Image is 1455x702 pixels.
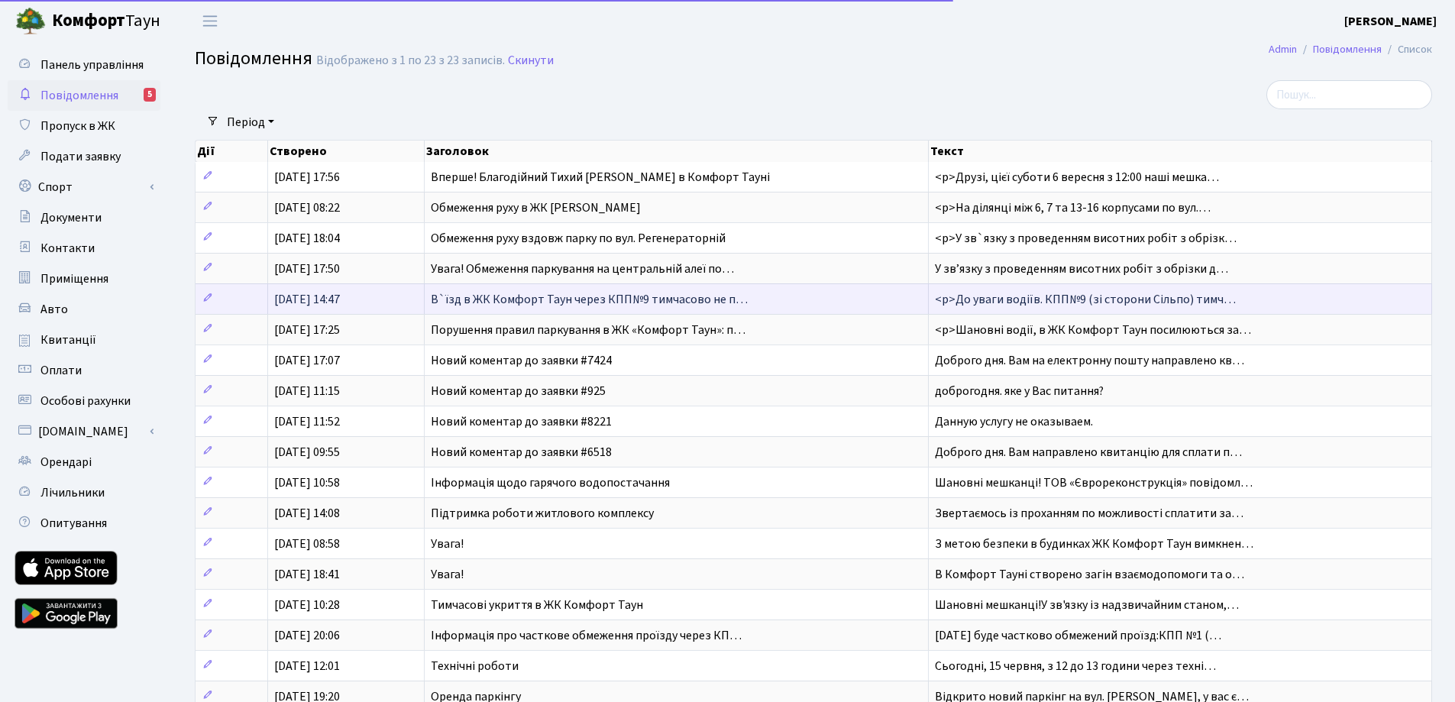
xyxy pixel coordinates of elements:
[274,627,340,644] span: [DATE] 20:06
[274,291,340,308] span: [DATE] 14:47
[425,141,929,162] th: Заголовок
[431,627,742,644] span: Інформація про часткове обмеження проїзду через КП…
[935,322,1251,338] span: <p>Шановні водії, в ЖК Комфорт Таун посилюються за…
[935,413,1093,430] span: Данную услугу не оказываем.
[431,597,643,613] span: Тимчасові укриття в ЖК Комфорт Таун
[935,566,1244,583] span: В Комфорт Тауні створено загін взаємодопомоги та о…
[935,474,1253,491] span: Шановні мешканці! ТОВ «Єврореконструкція» повідомл…
[8,172,160,202] a: Спорт
[274,444,340,461] span: [DATE] 09:55
[274,474,340,491] span: [DATE] 10:58
[8,111,160,141] a: Пропуск в ЖК
[274,566,340,583] span: [DATE] 18:41
[274,597,340,613] span: [DATE] 10:28
[431,658,519,675] span: Технічні роботи
[929,141,1432,162] th: Текст
[40,148,121,165] span: Подати заявку
[40,332,96,348] span: Квитанції
[431,535,464,552] span: Увага!
[8,508,160,539] a: Опитування
[274,505,340,522] span: [DATE] 14:08
[935,383,1104,400] span: доброгодня. яке у Вас питання?
[431,413,612,430] span: Новий коментар до заявки #8221
[1266,80,1432,109] input: Пошук...
[431,383,606,400] span: Новий коментар до заявки #925
[8,264,160,294] a: Приміщення
[431,260,734,277] span: Увага! Обмеження паркування на центральній алеї по…
[274,322,340,338] span: [DATE] 17:25
[40,57,144,73] span: Панель управління
[431,322,745,338] span: Порушення правил паркування в ЖК «Комфорт Таун»: п…
[274,535,340,552] span: [DATE] 08:58
[508,53,554,68] a: Скинути
[40,515,107,532] span: Опитування
[40,362,82,379] span: Оплати
[40,484,105,501] span: Лічильники
[431,566,464,583] span: Увага!
[8,294,160,325] a: Авто
[431,291,748,308] span: В`їзд в ЖК Комфорт Таун через КПП№9 тимчасово не п…
[935,169,1219,186] span: <p>Друзі, цієї суботи 6 вересня з 12:00 наші мешка…
[40,240,95,257] span: Контакти
[15,6,46,37] img: logo.png
[935,658,1216,675] span: Сьогодні, 15 червня, з 12 до 13 години через техні…
[274,260,340,277] span: [DATE] 17:50
[40,209,102,226] span: Документи
[8,80,160,111] a: Повідомлення5
[40,454,92,471] span: Орендарі
[8,141,160,172] a: Подати заявку
[274,352,340,369] span: [DATE] 17:07
[1246,34,1455,66] nav: breadcrumb
[935,627,1221,644] span: [DATE] буде частково обмежений проїзд:КПП №1 (…
[431,444,612,461] span: Новий коментар до заявки #6518
[935,444,1242,461] span: Доброго дня. Вам направлено квитанцію для сплати п…
[8,50,160,80] a: Панель управління
[8,355,160,386] a: Оплати
[431,230,726,247] span: Обмеження руху вздовж парку по вул. Регенераторній
[1313,41,1382,57] a: Повідомлення
[221,109,280,135] a: Період
[431,169,770,186] span: Вперше! Благодійний Тихий [PERSON_NAME] в Комфорт Тауні
[274,230,340,247] span: [DATE] 18:04
[1269,41,1297,57] a: Admin
[431,474,670,491] span: Інформація щодо гарячого водопостачання
[1344,13,1437,30] b: [PERSON_NAME]
[316,53,505,68] div: Відображено з 1 по 23 з 23 записів.
[40,270,108,287] span: Приміщення
[274,169,340,186] span: [DATE] 17:56
[8,233,160,264] a: Контакти
[40,87,118,104] span: Повідомлення
[8,447,160,477] a: Орендарі
[8,325,160,355] a: Квитанції
[40,393,131,409] span: Особові рахунки
[935,352,1244,369] span: Доброго дня. Вам на електронну пошту направлено кв…
[431,352,612,369] span: Новий коментар до заявки #7424
[431,505,654,522] span: Підтримка роботи житлового комплексу
[935,260,1228,277] span: У звʼязку з проведенням висотних робіт з обрізки д…
[274,383,340,400] span: [DATE] 11:15
[935,597,1239,613] span: Шановні мешканці!У зв'язку із надзвичайним станом,…
[935,199,1211,216] span: <p>На ділянці між 6, 7 та 13-16 корпусами по вул.…
[268,141,425,162] th: Створено
[1344,12,1437,31] a: [PERSON_NAME]
[8,202,160,233] a: Документи
[935,230,1237,247] span: <p>У зв`язку з проведенням висотних робіт з обрізк…
[191,8,229,34] button: Переключити навігацію
[431,199,641,216] span: Обмеження руху в ЖК [PERSON_NAME]
[274,658,340,675] span: [DATE] 12:01
[196,141,268,162] th: Дії
[1382,41,1432,58] li: Список
[8,416,160,447] a: [DOMAIN_NAME]
[8,477,160,508] a: Лічильники
[52,8,160,34] span: Таун
[935,291,1236,308] span: <p>До уваги водіїв. КПП№9 (зі сторони Сільпо) тимч…
[935,505,1243,522] span: Звертаємось із проханням по можливості сплатити за…
[195,45,312,72] span: Повідомлення
[274,413,340,430] span: [DATE] 11:52
[144,88,156,102] div: 5
[274,199,340,216] span: [DATE] 08:22
[935,535,1253,552] span: З метою безпеки в будинках ЖК Комфорт Таун вимкнен…
[40,118,115,134] span: Пропуск в ЖК
[52,8,125,33] b: Комфорт
[8,386,160,416] a: Особові рахунки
